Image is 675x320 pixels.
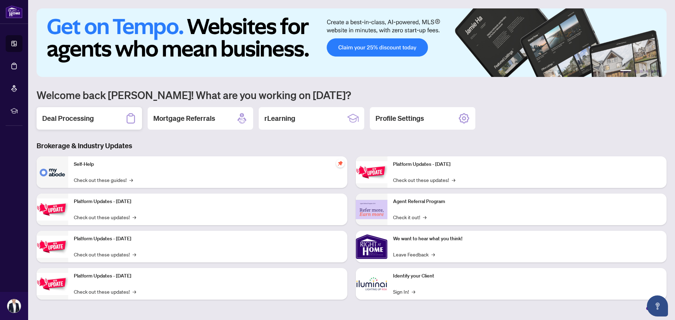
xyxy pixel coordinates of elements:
[431,250,435,258] span: →
[129,176,133,184] span: →
[452,176,455,184] span: →
[74,161,342,168] p: Self-Help
[37,88,667,102] h1: Welcome back [PERSON_NAME]! What are you working on [DATE]?
[74,176,133,184] a: Check out these guides!→
[74,288,136,295] a: Check out these updates!→
[37,273,68,295] img: Platform Updates - July 8, 2025
[264,113,295,123] h2: rLearning
[393,288,415,295] a: Sign In!→
[356,161,387,183] img: Platform Updates - June 23, 2025
[42,113,94,123] h2: Deal Processing
[7,299,21,313] img: Profile Icon
[634,70,637,73] button: 2
[336,159,345,168] span: pushpin
[74,272,342,280] p: Platform Updates - [DATE]
[423,213,426,221] span: →
[6,5,22,18] img: logo
[37,8,667,77] img: Slide 0
[393,176,455,184] a: Check out these updates!→
[645,70,648,73] button: 4
[393,213,426,221] a: Check it out!→
[356,231,387,262] img: We want to hear what you think!
[657,70,660,73] button: 6
[37,141,667,151] h3: Brokerage & Industry Updates
[647,295,668,316] button: Open asap
[74,235,342,243] p: Platform Updates - [DATE]
[74,250,136,258] a: Check out these updates!→
[356,268,387,300] img: Identify your Client
[37,156,68,188] img: Self-Help
[620,70,631,73] button: 1
[375,113,424,123] h2: Profile Settings
[412,288,415,295] span: →
[393,272,661,280] p: Identify your Client
[393,198,661,205] p: Agent Referral Program
[74,213,136,221] a: Check out these updates!→
[74,198,342,205] p: Platform Updates - [DATE]
[393,250,435,258] a: Leave Feedback→
[651,70,654,73] button: 5
[356,200,387,219] img: Agent Referral Program
[133,250,136,258] span: →
[393,161,661,168] p: Platform Updates - [DATE]
[153,113,215,123] h2: Mortgage Referrals
[133,288,136,295] span: →
[393,235,661,243] p: We want to hear what you think!
[37,236,68,258] img: Platform Updates - July 21, 2025
[37,198,68,221] img: Platform Updates - September 16, 2025
[133,213,136,221] span: →
[640,70,643,73] button: 3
